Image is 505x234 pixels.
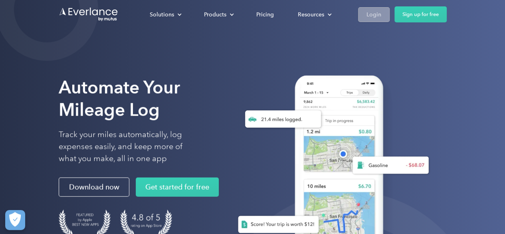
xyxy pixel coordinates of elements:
a: Download now [59,178,129,197]
a: Login [358,7,390,22]
div: Pricing [256,10,274,20]
div: Solutions [142,8,188,22]
a: Get started for free [136,178,219,197]
div: Products [196,8,240,22]
p: Track your miles automatically, log expenses easily, and keep more of what you make, all in one app [59,129,201,165]
div: Login [366,10,381,20]
a: Go to homepage [59,7,119,22]
a: Sign up for free [394,6,447,22]
div: Products [204,10,226,20]
strong: Automate Your Mileage Log [59,77,180,120]
div: Resources [290,8,338,22]
div: Resources [298,10,324,20]
div: Solutions [150,10,174,20]
a: Pricing [248,8,282,22]
button: Cookies Settings [5,210,25,230]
